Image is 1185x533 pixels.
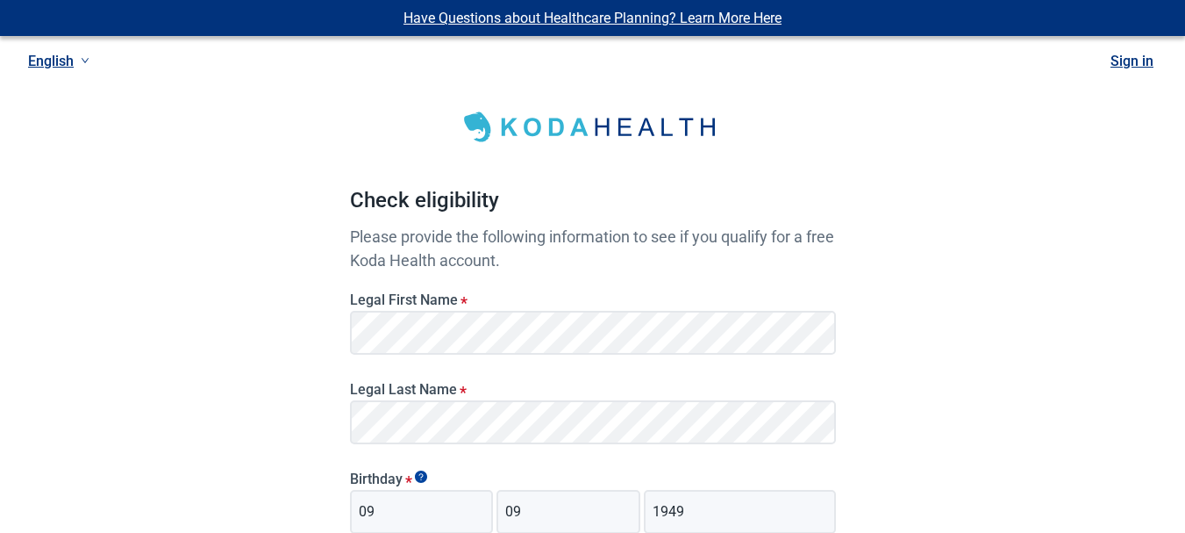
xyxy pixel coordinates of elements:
label: Legal First Name [350,292,836,308]
a: Have Questions about Healthcare Planning? Learn More Here [403,10,782,26]
a: Current language: English [21,47,96,76]
span: Show tooltip [415,471,427,483]
legend: Birthday [350,471,836,487]
label: Legal Last Name [350,381,836,398]
p: Please provide the following information to see if you qualify for a free Koda Health account. [350,225,836,272]
img: Koda Health [453,105,733,149]
a: Sign in [1110,53,1153,69]
h1: Check eligibility [350,184,836,225]
span: down [81,56,89,65]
